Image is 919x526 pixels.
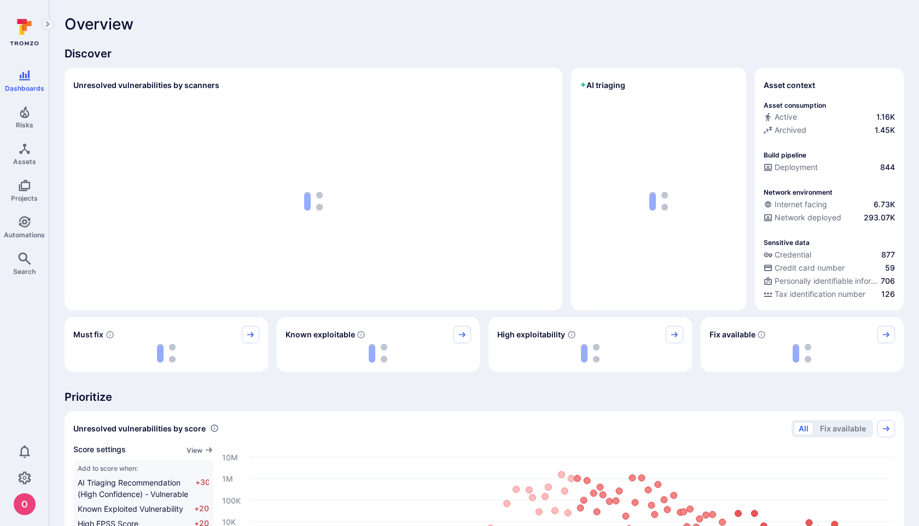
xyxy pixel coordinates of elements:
div: loading spinner [709,343,895,363]
span: Add to score when: [78,464,209,472]
span: 6.73K [874,199,895,210]
div: Configured deployment pipeline [764,162,895,175]
svg: Vulnerabilities with fix available [757,330,766,339]
img: Loading... [793,344,811,363]
a: Active1.16K [764,112,895,122]
div: Must fix [65,317,268,372]
span: 844 [880,162,895,173]
text: 10K [222,517,236,526]
span: Must fix [73,329,103,340]
span: Network deployed [775,212,841,223]
a: Internet facing6.73K [764,199,895,210]
span: Deployment [775,162,818,173]
div: Known exploitable [277,317,480,372]
img: Loading... [369,344,387,363]
span: Unresolved vulnerabilities by score [73,423,206,434]
div: Evidence that the asset is packaged and deployed somewhere [764,212,895,225]
span: Archived [775,125,806,136]
span: Credit card number [775,262,845,273]
div: Personally identifiable information (PII) [764,276,879,287]
span: Score settings [73,444,126,455]
span: Prioritize [65,389,904,405]
svg: Risk score >=40 , missed SLA [106,330,114,339]
span: 59 [885,262,895,273]
span: Internet facing [775,199,827,210]
text: 1M [222,474,233,483]
a: Deployment844 [764,162,895,173]
div: Code repository is archived [764,125,895,138]
span: AI Triaging Recommendation (High Confidence) - Vulnerable [78,478,188,499]
div: Evidence that an asset is internet facing [764,199,895,212]
div: Evidence indicative of processing personally identifiable information [764,276,895,289]
a: Personally identifiable information (PII)706 [764,276,895,287]
svg: Confirmed exploitable by KEV [357,330,365,339]
a: Credential877 [764,249,895,260]
span: 1.16K [876,112,895,122]
svg: EPSS score ≥ 0.7 [567,330,576,339]
img: ACg8ocJcCe-YbLxGm5tc0PuNRxmgP8aEm0RBXn6duO8aeMVK9zjHhw=s96-c [14,493,36,515]
button: All [794,422,813,435]
h2: AI triaging [580,80,625,91]
span: Automations [4,231,45,239]
a: Archived1.45K [764,125,895,136]
div: loading spinner [286,343,472,363]
span: High exploitability [497,329,565,340]
p: Build pipeline [764,151,806,159]
p: Sensitive data [764,238,810,247]
img: Loading... [304,192,323,211]
span: Known exploitable [286,329,355,340]
text: 10M [222,452,238,461]
button: Fix available [815,422,871,435]
img: Loading... [157,344,176,363]
p: Asset consumption [764,101,826,109]
div: Evidence indicative of processing tax identification numbers [764,289,895,302]
span: 126 [881,289,895,300]
div: oleg malkov [14,493,36,515]
span: Search [13,267,36,276]
button: View [187,446,213,454]
span: Credential [775,249,811,260]
span: Asset context [764,80,815,91]
div: Active [764,112,797,122]
span: +30 [195,477,209,500]
a: Tax identification number126 [764,289,895,300]
span: Tax identification number [775,289,865,300]
span: Risks [16,121,33,129]
div: Archived [764,125,806,136]
div: loading spinner [73,343,259,363]
h2: Unresolved vulnerabilities by scanners [73,80,219,91]
a: Network deployed293.07K [764,212,895,223]
div: Internet facing [764,199,827,210]
div: Fix available [701,317,904,372]
span: Dashboards [5,84,44,92]
a: Credit card number59 [764,262,895,273]
span: +20 [194,503,209,515]
span: Known Exploited Vulnerability [78,504,183,513]
span: Personally identifiable information (PII) [775,276,879,287]
a: View [187,444,213,455]
span: 1.45K [875,125,895,136]
span: 293.07K [864,212,895,223]
div: Credential [764,249,811,260]
i: Expand navigation menu [44,20,51,29]
span: Active [775,112,797,122]
div: Network deployed [764,212,841,223]
img: Loading... [581,344,600,363]
div: Number of vulnerabilities in status 'Open' 'Triaged' and 'In process' grouped by score [210,423,219,434]
img: Loading... [649,192,668,211]
div: Tax identification number [764,289,865,300]
span: Fix available [709,329,755,340]
div: loading spinner [580,101,737,302]
div: High exploitability [488,317,692,372]
span: Overview [65,15,133,33]
span: Projects [11,194,38,202]
div: Credit card number [764,262,845,273]
div: Evidence indicative of processing credit card numbers [764,262,895,276]
div: Commits seen in the last 180 days [764,112,895,125]
div: loading spinner [497,343,683,363]
span: Assets [13,157,36,166]
div: Evidence indicative of handling user or service credentials [764,249,895,262]
div: loading spinner [73,101,554,302]
span: 706 [881,276,895,287]
text: 100K [222,495,241,505]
